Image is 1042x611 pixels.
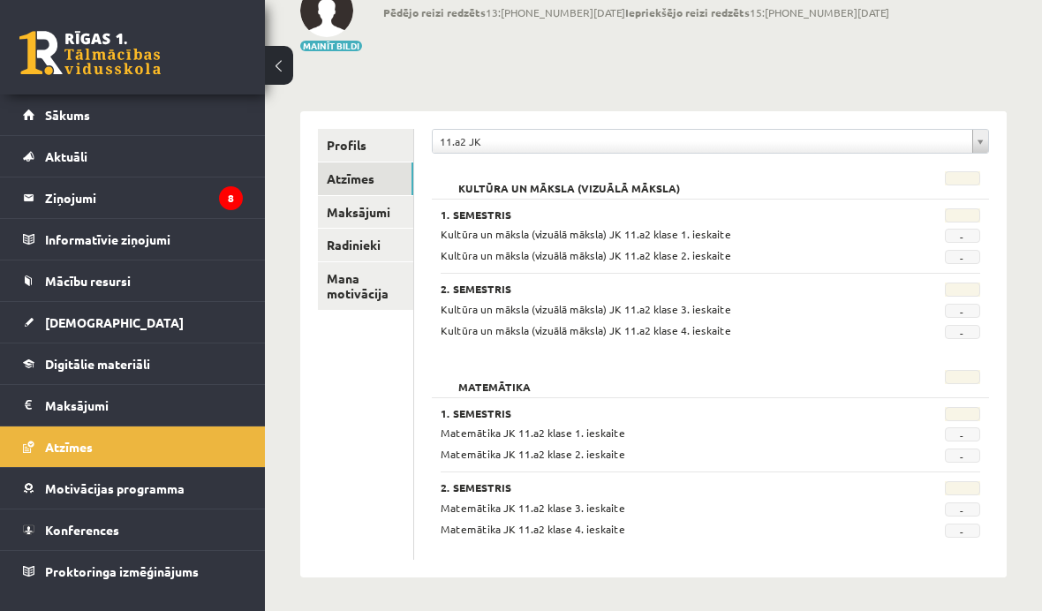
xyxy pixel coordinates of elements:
[945,502,980,517] span: -
[318,129,413,162] a: Profils
[945,250,980,264] span: -
[19,31,161,75] a: Rīgas 1. Tālmācības vidusskola
[23,551,243,592] a: Proktoringa izmēģinājums
[945,427,980,441] span: -
[23,343,243,384] a: Digitālie materiāli
[441,208,886,221] h3: 1. Semestris
[441,522,625,536] span: Matemātika JK 11.a2 klase 4. ieskaite
[45,356,150,372] span: Digitālie materiāli
[45,148,87,164] span: Aktuāli
[383,5,486,19] b: Pēdējo reizi redzēts
[945,449,980,463] span: -
[945,304,980,318] span: -
[23,260,243,301] a: Mācību resursi
[945,524,980,538] span: -
[441,501,625,515] span: Matemātika JK 11.a2 klase 3. ieskaite
[441,283,886,295] h3: 2. Semestris
[45,219,243,260] legend: Informatīvie ziņojumi
[45,480,185,496] span: Motivācijas programma
[441,171,698,189] h2: Kultūra un māksla (vizuālā māksla)
[45,177,243,218] legend: Ziņojumi
[318,262,413,310] a: Mana motivācija
[441,323,731,337] span: Kultūra un māksla (vizuālā māksla) JK 11.a2 klase 4. ieskaite
[23,426,243,467] a: Atzīmes
[23,136,243,177] a: Aktuāli
[23,509,243,550] a: Konferences
[441,370,548,388] h2: Matemātika
[45,563,199,579] span: Proktoringa izmēģinājums
[441,248,731,262] span: Kultūra un māksla (vizuālā māksla) JK 11.a2 klase 2. ieskaite
[23,468,243,509] a: Motivācijas programma
[23,219,243,260] a: Informatīvie ziņojumi
[383,4,889,20] span: 13:[PHONE_NUMBER][DATE] 15:[PHONE_NUMBER][DATE]
[625,5,750,19] b: Iepriekšējo reizi redzēts
[45,273,131,289] span: Mācību resursi
[433,130,988,153] a: 11.a2 JK
[45,439,93,455] span: Atzīmes
[945,229,980,243] span: -
[23,177,243,218] a: Ziņojumi8
[45,385,243,426] legend: Maksājumi
[441,407,886,419] h3: 1. Semestris
[441,447,625,461] span: Matemātika JK 11.a2 klase 2. ieskaite
[45,107,90,123] span: Sākums
[945,325,980,339] span: -
[45,522,119,538] span: Konferences
[441,227,731,241] span: Kultūra un māksla (vizuālā māksla) JK 11.a2 klase 1. ieskaite
[45,314,184,330] span: [DEMOGRAPHIC_DATA]
[441,481,886,494] h3: 2. Semestris
[23,302,243,343] a: [DEMOGRAPHIC_DATA]
[23,385,243,426] a: Maksājumi
[441,426,625,440] span: Matemātika JK 11.a2 klase 1. ieskaite
[318,162,413,195] a: Atzīmes
[318,196,413,229] a: Maksājumi
[300,41,362,51] button: Mainīt bildi
[441,302,731,316] span: Kultūra un māksla (vizuālā māksla) JK 11.a2 klase 3. ieskaite
[440,130,965,153] span: 11.a2 JK
[23,94,243,135] a: Sākums
[318,229,413,261] a: Radinieki
[219,186,243,210] i: 8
